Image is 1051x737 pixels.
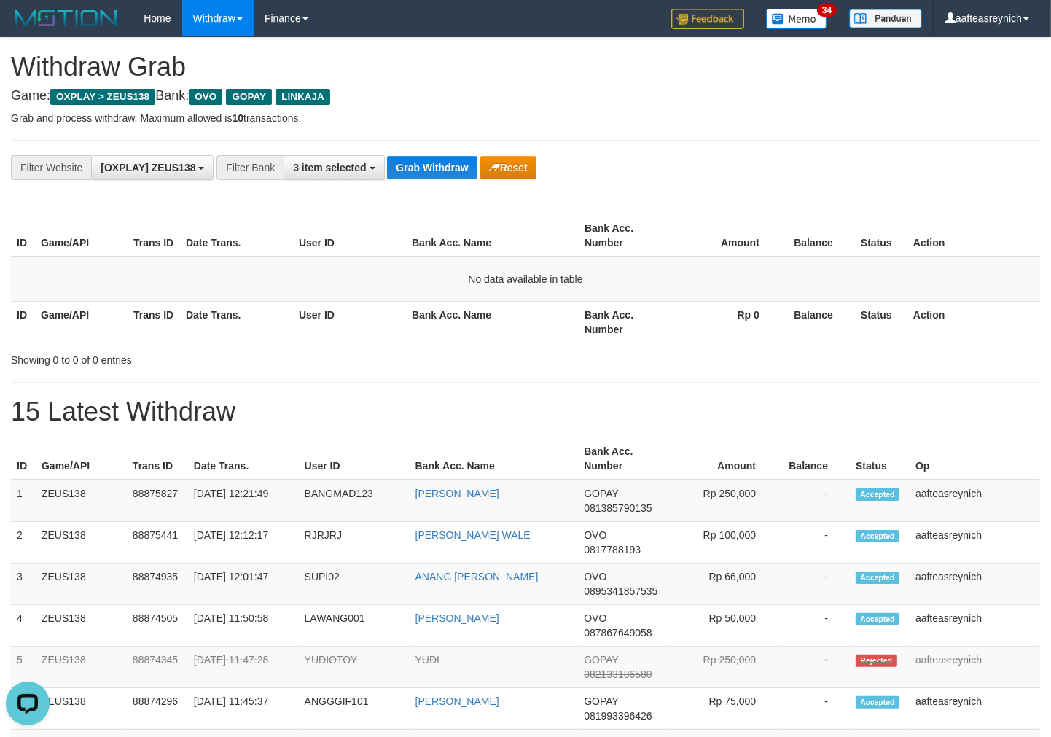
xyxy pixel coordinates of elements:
[855,215,907,257] th: Status
[188,480,299,522] td: [DATE] 12:21:49
[180,301,293,343] th: Date Trans.
[36,438,127,480] th: Game/API
[670,688,778,730] td: Rp 75,000
[406,215,579,257] th: Bank Acc. Name
[856,572,899,584] span: Accepted
[188,605,299,647] td: [DATE] 11:50:58
[188,647,299,688] td: [DATE] 11:47:28
[671,301,781,343] th: Rp 0
[910,564,1040,605] td: aafteasreynich
[817,4,837,17] span: 34
[127,522,188,564] td: 88875441
[232,112,243,124] strong: 10
[127,605,188,647] td: 88874505
[584,695,618,707] span: GOPAY
[781,301,855,343] th: Balance
[578,438,670,480] th: Bank Acc. Number
[299,522,410,564] td: RJRJRJ
[11,7,122,29] img: MOTION_logo.png
[781,215,855,257] th: Balance
[415,695,499,707] a: [PERSON_NAME]
[584,544,641,555] span: Copy 0817788193 to clipboard
[36,605,127,647] td: ZEUS138
[584,529,606,541] span: OVO
[11,257,1040,302] td: No data available in table
[584,488,618,499] span: GOPAY
[778,605,850,647] td: -
[11,522,36,564] td: 2
[293,162,366,173] span: 3 item selected
[299,480,410,522] td: BANGMAD123
[127,438,188,480] th: Trans ID
[299,688,410,730] td: ANGGGIF101
[415,654,439,666] a: YUDI
[670,647,778,688] td: Rp 250,000
[670,522,778,564] td: Rp 100,000
[856,696,899,709] span: Accepted
[11,52,1040,82] h1: Withdraw Grab
[188,438,299,480] th: Date Trans.
[91,155,214,180] button: [OXPLAY] ZEUS138
[778,480,850,522] td: -
[299,438,410,480] th: User ID
[188,564,299,605] td: [DATE] 12:01:47
[299,564,410,605] td: SUPI02
[188,522,299,564] td: [DATE] 12:12:17
[856,530,899,542] span: Accepted
[226,89,272,105] span: GOPAY
[670,480,778,522] td: Rp 250,000
[36,480,127,522] td: ZEUS138
[907,301,1040,343] th: Action
[406,301,579,343] th: Bank Acc. Name
[856,488,899,501] span: Accepted
[11,301,35,343] th: ID
[579,301,671,343] th: Bank Acc. Number
[11,647,36,688] td: 5
[6,6,50,50] button: Open LiveChat chat widget
[11,480,36,522] td: 1
[856,613,899,625] span: Accepted
[671,215,781,257] th: Amount
[778,647,850,688] td: -
[910,522,1040,564] td: aafteasreynich
[11,347,427,367] div: Showing 0 to 0 of 0 entries
[579,215,671,257] th: Bank Acc. Number
[856,655,896,667] span: Rejected
[36,522,127,564] td: ZEUS138
[910,438,1040,480] th: Op
[11,397,1040,426] h1: 15 Latest Withdraw
[480,156,536,179] button: Reset
[584,612,606,624] span: OVO
[128,215,180,257] th: Trans ID
[101,162,195,173] span: [OXPLAY] ZEUS138
[36,564,127,605] td: ZEUS138
[584,710,652,722] span: Copy 081993396426 to clipboard
[778,688,850,730] td: -
[35,215,128,257] th: Game/API
[188,688,299,730] td: [DATE] 11:45:37
[11,215,35,257] th: ID
[415,571,539,582] a: ANANG [PERSON_NAME]
[671,9,744,29] img: Feedback.jpg
[910,688,1040,730] td: aafteasreynich
[584,585,657,597] span: Copy 0895341857535 to clipboard
[584,502,652,514] span: Copy 081385790135 to clipboard
[910,647,1040,688] td: aafteasreynich
[11,155,91,180] div: Filter Website
[670,438,778,480] th: Amount
[293,301,406,343] th: User ID
[216,155,284,180] div: Filter Bank
[293,215,406,257] th: User ID
[128,301,180,343] th: Trans ID
[670,605,778,647] td: Rp 50,000
[276,89,330,105] span: LINKAJA
[584,571,606,582] span: OVO
[11,605,36,647] td: 4
[299,647,410,688] td: YUDIOTOY
[907,215,1040,257] th: Action
[11,564,36,605] td: 3
[766,9,827,29] img: Button%20Memo.svg
[415,612,499,624] a: [PERSON_NAME]
[127,688,188,730] td: 88874296
[855,301,907,343] th: Status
